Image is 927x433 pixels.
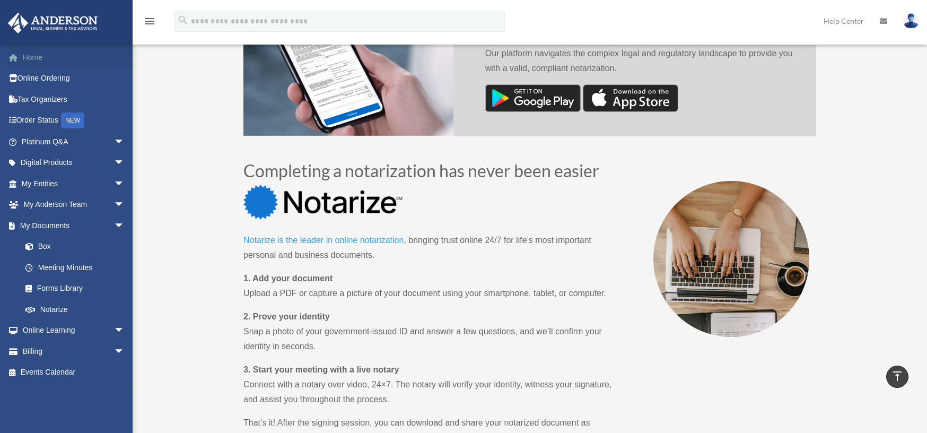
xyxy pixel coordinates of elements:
a: Box [15,236,141,257]
img: Anderson Advisors Platinum Portal [5,13,101,33]
a: Digital Productsarrow_drop_down [7,152,141,174]
img: Why-notarize [653,181,809,337]
p: Snap a photo of your government-issued ID and answer a few questions, and we’ll confirm your iden... [243,309,615,362]
strong: 1. Add your document [243,274,333,283]
a: Notarize [15,299,135,320]
p: Connect with a notary over video, 24×7. The notary will verify your identity, witness your signat... [243,362,615,415]
a: Order StatusNEW [7,110,141,132]
a: Platinum Q&Aarrow_drop_down [7,131,141,152]
a: Meeting Minutes [15,257,141,278]
span: arrow_drop_down [114,152,135,174]
a: Forms Library [15,278,141,299]
p: Our platform navigates the complex legal and regulatory landscape to provide you with a valid, co... [485,46,800,84]
i: search [177,14,189,26]
span: arrow_drop_down [114,131,135,153]
span: arrow_drop_down [114,215,135,237]
i: menu [143,15,156,28]
a: Notarize is the leader in online notarization [243,236,404,250]
p: , bringing trust online 24/7 for life’s most important personal and business documents. [243,233,615,271]
a: Online Learningarrow_drop_down [7,320,141,341]
a: Online Ordering [7,68,141,89]
a: My Documentsarrow_drop_down [7,215,141,236]
img: User Pic [903,13,919,29]
span: arrow_drop_down [114,173,135,195]
a: menu [143,19,156,28]
a: My Entitiesarrow_drop_down [7,173,141,194]
a: Events Calendar [7,362,141,383]
i: vertical_align_top [891,370,904,383]
span: arrow_drop_down [114,341,135,362]
span: arrow_drop_down [114,194,135,216]
strong: 2. Prove your identity [243,312,330,321]
div: NEW [61,112,84,128]
h2: Completing a notarization has never been easier [243,162,615,185]
p: Upload a PDF or capture a picture of your document using your smartphone, tablet, or computer. [243,271,615,309]
span: arrow_drop_down [114,320,135,342]
a: Home [7,47,141,68]
strong: 3. Start your meeting with a live notary [243,365,399,374]
a: Billingarrow_drop_down [7,341,141,362]
a: Tax Organizers [7,89,141,110]
a: My Anderson Teamarrow_drop_down [7,194,141,215]
a: vertical_align_top [886,366,908,388]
